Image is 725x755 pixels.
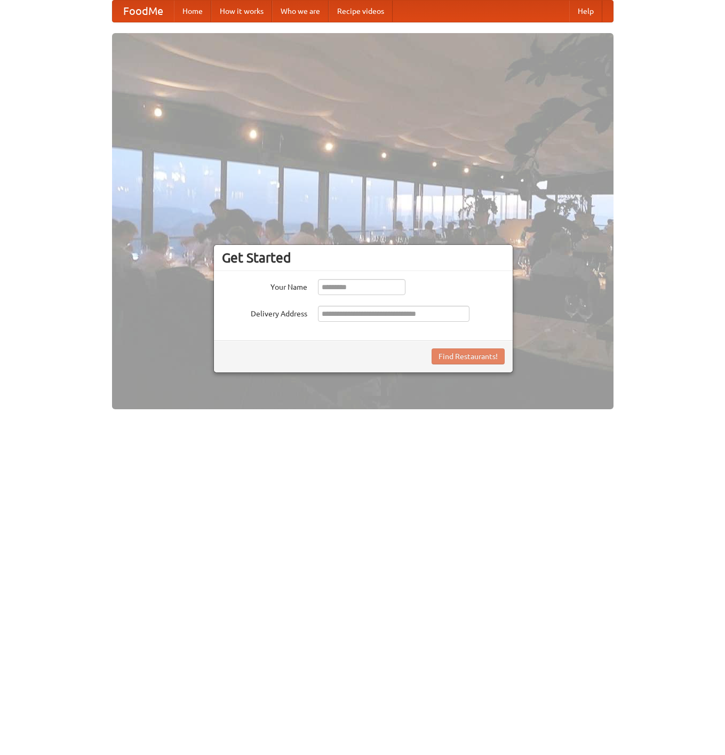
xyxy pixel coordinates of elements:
[222,306,307,319] label: Delivery Address
[174,1,211,22] a: Home
[222,250,505,266] h3: Get Started
[222,279,307,292] label: Your Name
[113,1,174,22] a: FoodMe
[569,1,602,22] a: Help
[432,348,505,364] button: Find Restaurants!
[211,1,272,22] a: How it works
[272,1,329,22] a: Who we are
[329,1,393,22] a: Recipe videos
